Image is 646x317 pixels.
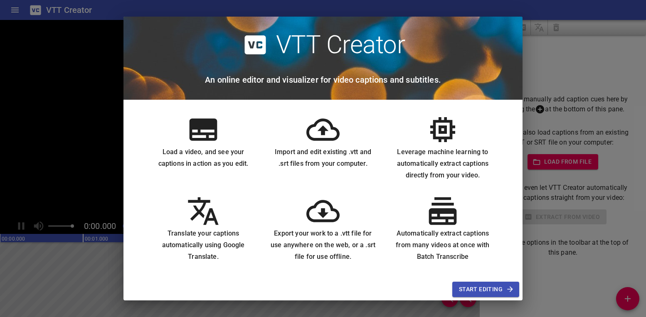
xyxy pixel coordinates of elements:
[452,282,519,297] button: Start Editing
[390,228,496,263] h6: Automatically extract captions from many videos at once with Batch Transcribe
[270,146,376,170] h6: Import and edit existing .vtt and .srt files from your computer.
[205,73,441,86] h6: An online editor and visualizer for video captions and subtitles.
[276,30,405,60] h2: VTT Creator
[150,146,256,170] h6: Load a video, and see your captions in action as you edit.
[390,146,496,181] h6: Leverage machine learning to automatically extract captions directly from your video.
[270,228,376,263] h6: Export your work to a .vtt file for use anywhere on the web, or a .srt file for use offline.
[150,228,256,263] h6: Translate your captions automatically using Google Translate.
[459,284,513,295] span: Start Editing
